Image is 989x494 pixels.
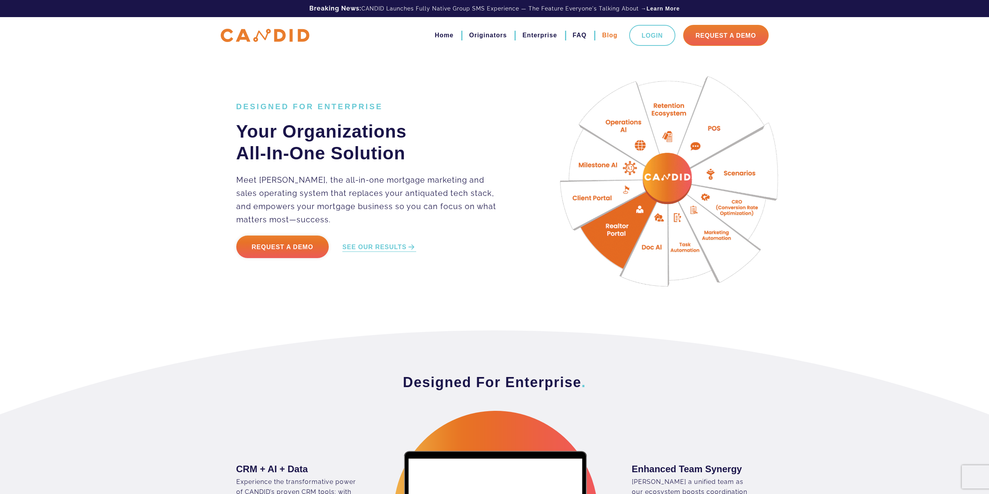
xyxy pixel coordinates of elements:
img: Candid Hero Image [544,58,797,311]
img: CANDID APP [221,29,309,42]
b: Breaking News: [309,5,361,12]
a: Blog [602,29,617,42]
a: Login [629,25,675,46]
a: Home [435,29,454,42]
a: Originators [469,29,507,42]
span: . [581,374,586,390]
a: Request a Demo [236,236,329,258]
a: FAQ [573,29,587,42]
h1: DESIGNED FOR ENTERPRISE [236,102,506,111]
p: Meet [PERSON_NAME], the all-in-one mortgage marketing and sales operating system that replaces yo... [236,173,506,226]
a: Request A Demo [683,25,769,46]
a: Enterprise [522,29,557,42]
h3: CRM + AI + Data [236,463,358,475]
h3: Designed For Enterprise [236,374,753,391]
a: Learn More [647,5,680,12]
h3: Enhanced Team Synergy [632,463,753,475]
h2: Your Organizations All-In-One Solution [236,120,506,164]
a: SEE OUR RESULTS [342,243,416,252]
